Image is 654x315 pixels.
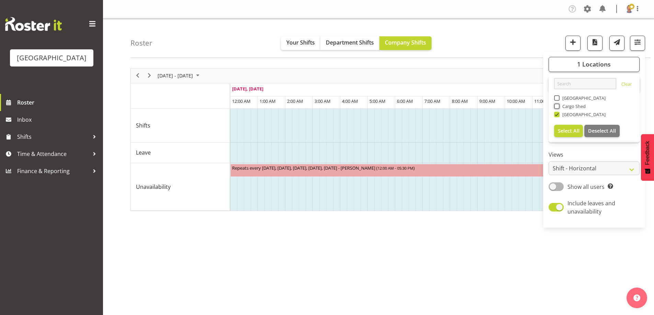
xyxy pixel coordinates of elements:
button: Filter Shifts [630,36,645,51]
button: Your Shifts [281,36,320,50]
span: Feedback [644,141,651,165]
span: 12:00 AM - 05:30 PM [378,165,413,171]
input: Search [554,78,616,89]
span: 3:00 AM [314,98,331,104]
button: Next [145,71,154,80]
div: [GEOGRAPHIC_DATA] [17,53,87,63]
button: Send a list of all shifts for the selected filtered period to all rostered employees. [609,36,624,51]
span: 12:00 AM [232,98,251,104]
td: Shifts resource [131,109,230,143]
span: 11:00 AM [534,98,553,104]
span: Shifts [17,132,89,142]
span: Deselect All [588,128,616,134]
div: previous period [132,69,144,83]
span: Company Shifts [385,39,426,46]
span: Include leaves and unavailability [567,199,615,215]
td: Leave resource [131,143,230,163]
span: 7:00 AM [424,98,440,104]
div: October 06 - 12, 2025 [155,69,204,83]
a: Clear [621,81,632,89]
button: Add a new shift [565,36,581,51]
span: [DATE] - [DATE] [157,71,194,80]
span: Time & Attendance [17,149,89,159]
button: Company Shifts [379,36,432,50]
button: Department Shifts [320,36,379,50]
img: help-xxl-2.png [633,294,640,301]
span: Department Shifts [326,39,374,46]
img: cian-ocinnseala53500ffac99bba29ecca3b151d0be656.png [625,5,633,13]
span: [GEOGRAPHIC_DATA] [560,112,606,117]
span: Roster [17,97,100,108]
span: Cargo Shed [560,104,586,109]
div: Timeline Week of October 7, 2025 [130,68,627,211]
span: [DATE], [DATE] [232,86,263,92]
span: Shifts [136,121,150,130]
span: 1:00 AM [260,98,276,104]
span: Unavailability [136,183,171,191]
div: next period [144,69,155,83]
button: Select All [554,125,583,137]
button: Feedback - Show survey [641,134,654,181]
h4: Roster [130,39,152,47]
span: 9:00 AM [479,98,495,104]
span: Inbox [17,114,100,125]
span: 2:00 AM [287,98,303,104]
td: Unavailability resource [131,163,230,211]
span: 6:00 AM [397,98,413,104]
span: 10:00 AM [507,98,525,104]
button: Download a PDF of the roster according to the set date range. [587,36,603,51]
span: 4:00 AM [342,98,358,104]
img: Rosterit website logo [5,17,62,31]
span: 5:00 AM [369,98,386,104]
span: 1 Locations [577,60,611,68]
span: Show all users [567,183,605,191]
span: Your Shifts [286,39,315,46]
button: Deselect All [584,125,620,137]
span: [GEOGRAPHIC_DATA] [560,95,606,101]
span: Leave [136,148,151,157]
span: 8:00 AM [452,98,468,104]
button: October 2025 [157,71,203,80]
span: Select All [558,128,580,134]
button: Previous [133,71,142,80]
label: Views [549,150,640,159]
span: Finance & Reporting [17,166,89,176]
button: 1 Locations [549,57,640,72]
